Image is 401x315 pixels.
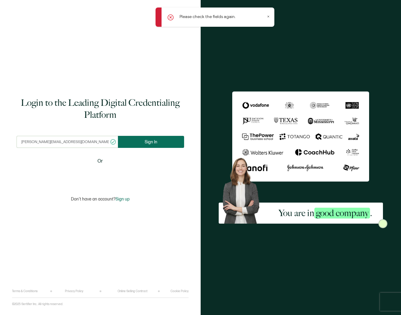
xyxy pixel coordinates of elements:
[12,302,63,306] p: ©2025 Sertifier Inc.. All rights reserved.
[63,169,138,182] iframe: Sign in with Google Button
[118,289,147,293] a: Online Selling Contract
[118,136,184,148] button: Sign In
[145,140,157,144] span: Sign In
[12,289,38,293] a: Terms & Conditions
[314,208,370,219] span: good company
[71,197,130,202] p: Don't have an account?
[171,289,189,293] a: Cookie Policy
[17,136,118,148] input: Enter your work email address
[116,197,130,202] span: Sign up
[17,97,184,121] h1: Login to the Leading Digital Credentialing Platform
[180,14,236,20] p: Please check the fields again.
[279,207,372,219] h2: You are in .
[232,91,369,182] img: Sertifier Login - You are in <span class="strong-h">good company</span>.
[378,219,387,228] img: Sertifier Login
[110,139,116,145] ion-icon: checkmark circle outline
[219,154,268,224] img: Sertifier Login - You are in <span class="strong-h">good company</span>. Hero
[66,169,135,182] div: Sign in with Google. Opens in new tab
[65,289,83,293] a: Privacy Policy
[97,157,103,165] span: Or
